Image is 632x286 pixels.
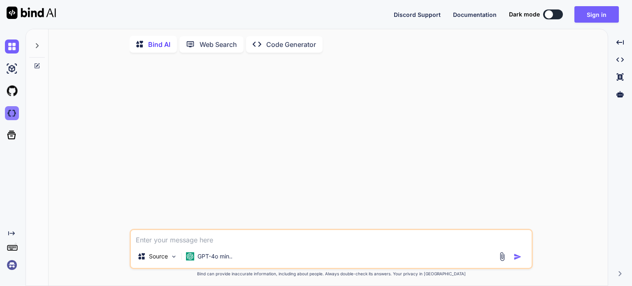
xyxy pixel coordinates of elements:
[148,40,170,49] p: Bind AI
[200,40,237,49] p: Web Search
[5,84,19,98] img: githubLight
[7,7,56,19] img: Bind AI
[453,10,497,19] button: Documentation
[5,62,19,76] img: ai-studio
[5,40,19,53] img: chat
[5,106,19,120] img: darkCloudIdeIcon
[197,252,232,260] p: GPT-4o min..
[394,11,441,18] span: Discord Support
[453,11,497,18] span: Documentation
[394,10,441,19] button: Discord Support
[574,6,619,23] button: Sign in
[5,258,19,272] img: signin
[266,40,316,49] p: Code Generator
[497,252,507,261] img: attachment
[149,252,168,260] p: Source
[186,252,194,260] img: GPT-4o mini
[130,271,533,277] p: Bind can provide inaccurate information, including about people. Always double-check its answers....
[509,10,540,19] span: Dark mode
[513,253,522,261] img: icon
[170,253,177,260] img: Pick Models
